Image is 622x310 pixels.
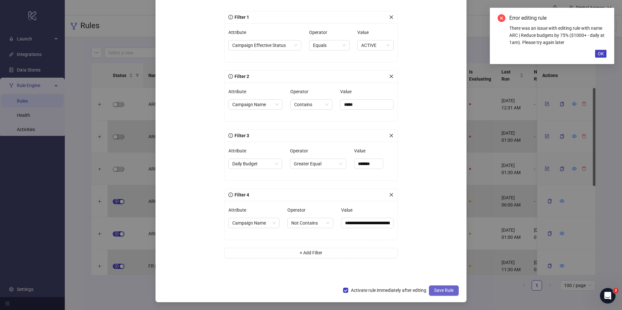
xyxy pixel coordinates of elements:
button: OK [595,50,606,58]
label: Operator [290,86,313,97]
span: OK [598,51,604,56]
iframe: Intercom live chat [600,288,616,304]
span: close [389,193,394,197]
span: close [389,74,394,79]
span: close-circle [498,14,505,22]
div: There was an issue with editing rule with name ARC | Reduce budgets by 75% ($1000+ - daily at 1am... [509,25,606,46]
label: Value [357,27,373,38]
span: close [389,133,394,138]
span: Equals [313,40,346,50]
label: Value [340,86,356,97]
span: info-circle [228,15,233,19]
span: info-circle [228,74,233,79]
label: Operator [309,27,331,38]
span: 2 [613,288,618,293]
span: info-circle [228,133,233,138]
label: Operator [290,146,312,156]
label: Attribute [228,86,250,97]
label: Attribute [228,27,250,38]
span: Filter 3 [233,133,249,138]
input: Value [354,159,383,169]
span: ACTIVE [361,40,390,50]
div: Error editing rule [509,14,606,22]
span: Campaign Effective Status [232,40,297,50]
span: info-circle [228,193,233,197]
input: Value [341,218,394,228]
button: Save Rule [429,285,459,296]
input: Value [340,99,394,110]
label: Attribute [228,205,250,215]
label: Attribute [228,146,250,156]
button: + Add Filter [224,248,398,258]
label: Value [341,205,357,215]
span: Filter 1 [233,15,249,20]
a: Close [599,14,606,21]
span: Filter 2 [233,74,249,79]
span: Contains [294,100,328,109]
span: Filter 4 [233,192,249,197]
span: + Add Filter [300,250,322,255]
span: Campaign Name [232,100,279,109]
span: Activate rule immediately after editing [348,287,429,294]
span: Save Rule [434,288,454,293]
span: Campaign Name [232,218,276,228]
span: close [389,15,394,19]
span: Not Contains [291,218,329,228]
span: Greater Equal [294,159,342,169]
label: Operator [287,205,310,215]
span: Daily Budget [232,159,278,169]
label: Value [354,146,370,156]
